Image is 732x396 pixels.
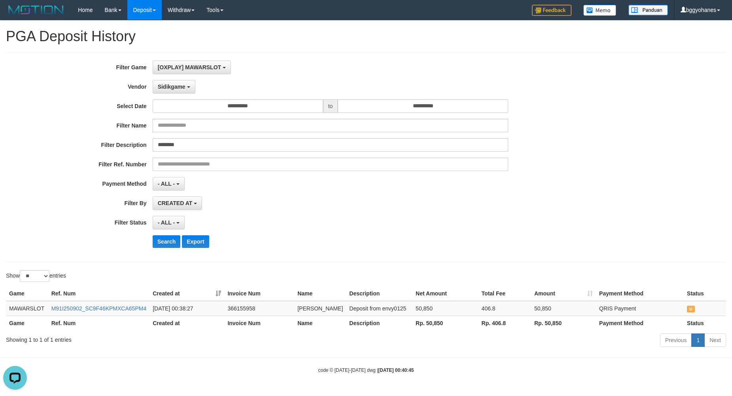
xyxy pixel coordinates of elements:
[51,305,146,312] a: M91I250902_SC9F46KPMXCA65PM4
[6,316,48,330] th: Game
[479,286,531,301] th: Total Fee
[153,196,202,210] button: CREATED AT
[153,80,195,93] button: Sidikgame
[346,316,412,330] th: Description
[596,286,684,301] th: Payment Method
[583,5,617,16] img: Button%20Memo.svg
[412,286,478,301] th: Net Amount
[531,301,596,316] td: 50,850
[412,301,478,316] td: 50,850
[704,333,726,347] a: Next
[6,29,726,44] h1: PGA Deposit History
[48,286,149,301] th: Ref. Num
[294,316,346,330] th: Name
[20,270,49,282] select: Showentries
[158,200,193,206] span: CREATED AT
[224,301,294,316] td: 366155958
[153,61,231,74] button: [OXPLAY] MAWARSLOT
[182,235,209,248] button: Export
[6,333,299,344] div: Showing 1 to 1 of 1 entries
[153,216,185,229] button: - ALL -
[6,301,48,316] td: MAWARSLOT
[596,301,684,316] td: QRIS Payment
[691,333,705,347] a: 1
[224,286,294,301] th: Invoice Num
[531,316,596,330] th: Rp. 50,850
[153,177,185,190] button: - ALL -
[6,286,48,301] th: Game
[153,235,181,248] button: Search
[294,301,346,316] td: [PERSON_NAME]
[479,301,531,316] td: 406.8
[3,3,27,27] button: Open LiveChat chat widget
[532,5,571,16] img: Feedback.jpg
[224,316,294,330] th: Invoice Num
[158,181,175,187] span: - ALL -
[149,286,224,301] th: Created at: activate to sort column ascending
[684,316,726,330] th: Status
[687,306,695,312] span: UNPAID
[158,64,221,70] span: [OXPLAY] MAWARSLOT
[479,316,531,330] th: Rp. 406.8
[531,286,596,301] th: Amount: activate to sort column ascending
[596,316,684,330] th: Payment Method
[149,316,224,330] th: Created at
[48,316,149,330] th: Ref. Num
[6,4,66,16] img: MOTION_logo.png
[294,286,346,301] th: Name
[346,301,412,316] td: Deposit from envy0125
[412,316,478,330] th: Rp. 50,850
[628,5,668,15] img: panduan.png
[6,270,66,282] label: Show entries
[158,84,185,90] span: Sidikgame
[323,99,338,113] span: to
[684,286,726,301] th: Status
[660,333,692,347] a: Previous
[346,286,412,301] th: Description
[378,367,414,373] strong: [DATE] 00:40:45
[149,301,224,316] td: [DATE] 00:38:27
[158,219,175,226] span: - ALL -
[318,367,414,373] small: code © [DATE]-[DATE] dwg |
